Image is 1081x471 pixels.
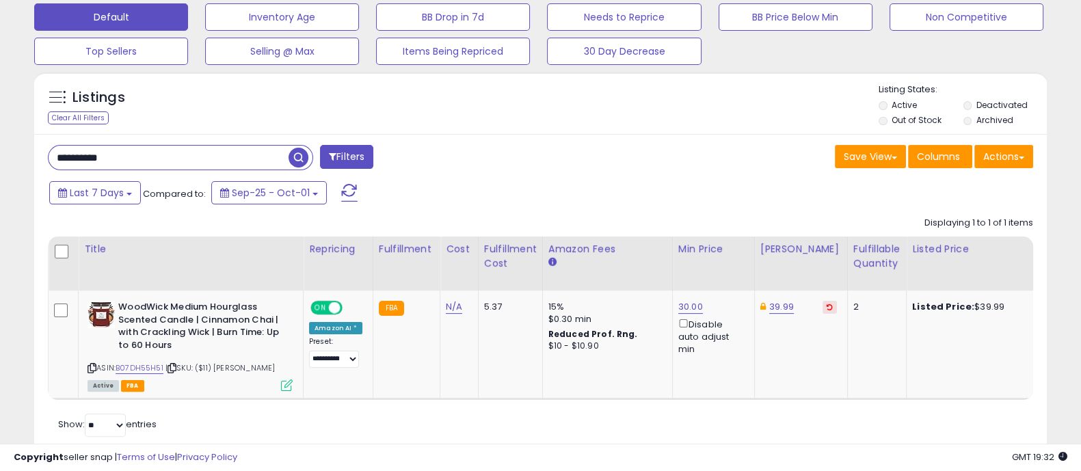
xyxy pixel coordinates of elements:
b: Listed Price: [912,300,974,313]
div: ASIN: [88,301,293,390]
small: Amazon Fees. [548,256,557,269]
button: Needs to Reprice [547,3,701,31]
button: Columns [908,145,972,168]
button: Non Competitive [890,3,1043,31]
span: | SKU: ($11) [PERSON_NAME] [165,362,275,373]
button: Inventory Age [205,3,359,31]
span: Compared to: [143,187,206,200]
div: Fulfillment [379,242,434,256]
span: All listings currently available for purchase on Amazon [88,380,119,392]
div: Cost [446,242,472,256]
strong: Copyright [14,450,64,463]
span: Sep-25 - Oct-01 [232,186,310,200]
button: Items Being Repriced [376,38,530,65]
button: BB Drop in 7d [376,3,530,31]
span: OFF [341,302,362,314]
a: 39.99 [769,300,794,314]
button: Save View [835,145,906,168]
div: Disable auto adjust min [678,317,744,355]
div: 2 [853,301,896,313]
label: Active [892,99,917,111]
div: 5.37 [484,301,532,313]
div: Amazon AI * [309,322,362,334]
button: Top Sellers [34,38,188,65]
div: Title [84,242,297,256]
div: $39.99 [912,301,1026,313]
a: 30.00 [678,300,703,314]
button: Actions [974,145,1033,168]
a: N/A [446,300,462,314]
small: FBA [379,301,404,316]
div: $10 - $10.90 [548,340,662,352]
div: $0.30 min [548,313,662,325]
a: Privacy Policy [177,450,237,463]
b: Reduced Prof. Rng. [548,328,638,340]
span: ON [312,302,329,314]
label: Archived [976,114,1013,126]
div: Amazon Fees [548,242,667,256]
button: Default [34,3,188,31]
label: Out of Stock [892,114,942,126]
div: Fulfillable Quantity [853,242,900,271]
a: B07DH55H51 [116,362,163,374]
button: BB Price Below Min [719,3,872,31]
span: 2025-10-9 19:32 GMT [1012,450,1067,463]
img: 51XcRsZ5MWL._SL40_.jpg [88,301,115,328]
p: Listing States: [879,83,1047,96]
div: Fulfillment Cost [484,242,537,271]
a: Terms of Use [117,450,175,463]
b: WoodWick Medium Hourglass Scented Candle | Cinnamon Chai | with Crackling Wick | Burn Time: Up to... [118,301,284,355]
button: Last 7 Days [49,181,141,204]
button: Filters [320,145,373,169]
span: Last 7 Days [70,186,124,200]
button: Selling @ Max [205,38,359,65]
h5: Listings [72,88,125,107]
span: FBA [121,380,144,392]
span: Columns [917,150,960,163]
span: Show: entries [58,418,157,431]
div: Repricing [309,242,367,256]
div: [PERSON_NAME] [760,242,842,256]
div: Min Price [678,242,749,256]
label: Deactivated [976,99,1027,111]
button: Sep-25 - Oct-01 [211,181,327,204]
div: Clear All Filters [48,111,109,124]
div: Displaying 1 to 1 of 1 items [924,217,1033,230]
div: Preset: [309,337,362,367]
div: 15% [548,301,662,313]
div: seller snap | | [14,451,237,464]
div: Listed Price [912,242,1030,256]
button: 30 Day Decrease [547,38,701,65]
